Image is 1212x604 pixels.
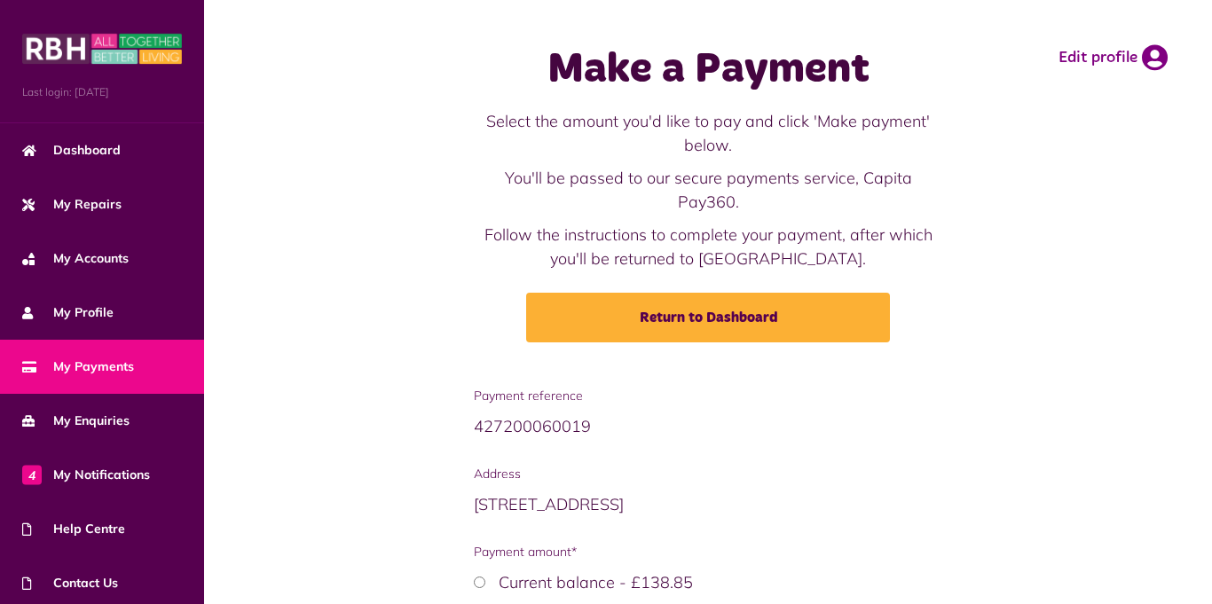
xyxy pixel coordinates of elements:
[22,84,182,100] span: Last login: [DATE]
[474,223,942,271] p: Follow the instructions to complete your payment, after which you'll be returned to [GEOGRAPHIC_D...
[22,520,125,538] span: Help Centre
[474,543,942,561] span: Payment amount*
[22,141,121,160] span: Dashboard
[499,572,693,592] label: Current balance - £138.85
[526,293,890,342] a: Return to Dashboard
[22,412,130,430] span: My Enquiries
[474,416,591,436] span: 427200060019
[22,466,150,484] span: My Notifications
[22,357,134,376] span: My Payments
[474,166,942,214] p: You'll be passed to our secure payments service, Capita Pay360.
[1059,44,1168,71] a: Edit profile
[22,303,114,322] span: My Profile
[474,387,942,405] span: Payment reference
[22,249,129,268] span: My Accounts
[22,465,42,484] span: 4
[22,31,182,67] img: MyRBH
[474,44,942,96] h1: Make a Payment
[474,465,942,483] span: Address
[474,109,942,157] p: Select the amount you'd like to pay and click 'Make payment' below.
[474,494,624,514] span: [STREET_ADDRESS]
[22,195,122,214] span: My Repairs
[22,574,118,592] span: Contact Us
